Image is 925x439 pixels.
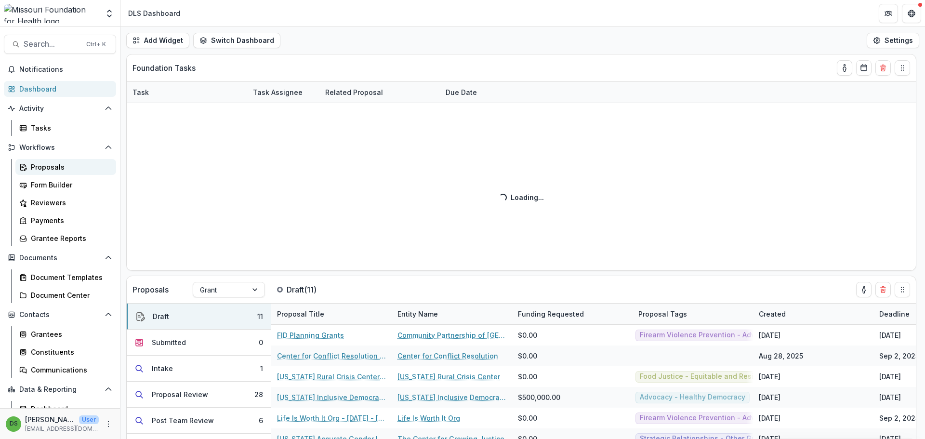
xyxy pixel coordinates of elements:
[25,425,99,433] p: [EMAIL_ADDRESS][DOMAIN_NAME]
[397,351,498,361] a: Center for Conflict Resolution
[15,177,116,193] a: Form Builder
[193,33,280,48] button: Switch Dashboard
[277,413,386,423] a: Life Is Worth It Org - [DATE] - [DATE] Supporting Grassroots Efforts and Capacity to Address Fire...
[4,35,116,54] button: Search...
[397,330,506,340] a: Community Partnership of [GEOGRAPHIC_DATA][US_STATE]
[31,233,108,243] div: Grantee Reports
[15,269,116,285] a: Document Templates
[124,6,184,20] nav: breadcrumb
[15,195,116,211] a: Reviewers
[518,330,537,340] span: $0.00
[518,372,537,382] span: $0.00
[4,307,116,322] button: Open Contacts
[31,347,108,357] div: Constituents
[392,309,444,319] div: Entity Name
[132,284,169,295] p: Proposals
[633,304,753,324] div: Proposal Tags
[153,311,169,321] div: Draft
[10,421,18,427] div: Deena Lauver Scotti
[277,392,386,402] a: [US_STATE] Inclusive Democracy Fund
[257,311,263,321] div: 11
[31,215,108,226] div: Payments
[895,282,910,297] button: Drag
[4,81,116,97] a: Dashboard
[15,159,116,175] a: Proposals
[277,330,344,340] a: FID Planning Grants
[15,120,116,136] a: Tasks
[397,372,500,382] a: [US_STATE] Rural Crisis Center
[879,4,898,23] button: Partners
[277,372,386,382] a: [US_STATE] Rural Crisis Center - [DATE] - [DATE] Seeding Equitable and Sustainable Local Food Sys...
[873,309,915,319] div: Deadline
[152,415,214,426] div: Post Team Review
[31,329,108,339] div: Grantees
[895,60,910,76] button: Drag
[259,415,263,426] div: 6
[127,304,271,330] button: Draft11
[4,250,116,266] button: Open Documents
[4,140,116,155] button: Open Workflows
[19,105,101,113] span: Activity
[759,351,803,361] div: Aug 28, 2025
[759,413,780,423] div: [DATE]
[127,382,271,408] button: Proposal Review28
[518,392,560,402] span: $500,000.00
[4,62,116,77] button: Notifications
[19,84,108,94] div: Dashboard
[127,356,271,382] button: Intake1
[152,363,173,373] div: Intake
[31,365,108,375] div: Communications
[79,415,99,424] p: User
[15,287,116,303] a: Document Center
[15,213,116,228] a: Payments
[759,372,780,382] div: [DATE]
[31,180,108,190] div: Form Builder
[127,330,271,356] button: Submitted0
[287,284,359,295] p: Draft ( 11 )
[902,4,921,23] button: Get Help
[126,33,189,48] button: Add Widget
[152,337,186,347] div: Submitted
[31,272,108,282] div: Document Templates
[856,60,872,76] button: Calendar
[271,304,392,324] div: Proposal Title
[254,389,263,399] div: 28
[15,401,116,417] a: Dashboard
[512,309,590,319] div: Funding Requested
[753,304,873,324] div: Created
[512,304,633,324] div: Funding Requested
[518,351,537,361] span: $0.00
[397,413,460,423] a: Life Is Worth It Org
[875,282,891,297] button: Delete card
[867,33,919,48] button: Settings
[753,309,792,319] div: Created
[397,392,506,402] a: [US_STATE] Inclusive Democracy Fund
[19,311,101,319] span: Contacts
[837,60,852,76] button: toggle-assigned-to-me
[277,351,386,361] a: Center for Conflict Resolution - [DATE] - [DATE] Grassroots Efforts to Address FID - RFA
[31,162,108,172] div: Proposals
[103,418,114,430] button: More
[31,290,108,300] div: Document Center
[259,337,263,347] div: 0
[856,282,872,297] button: toggle-assigned-to-me
[25,414,75,425] p: [PERSON_NAME]
[19,254,101,262] span: Documents
[759,392,780,402] div: [DATE]
[4,382,116,397] button: Open Data & Reporting
[128,8,180,18] div: DLS Dashboard
[759,330,780,340] div: [DATE]
[4,101,116,116] button: Open Activity
[84,39,108,50] div: Ctrl + K
[15,362,116,378] a: Communications
[31,123,108,133] div: Tasks
[15,344,116,360] a: Constituents
[879,330,901,340] div: [DATE]
[875,60,891,76] button: Delete card
[15,326,116,342] a: Grantees
[392,304,512,324] div: Entity Name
